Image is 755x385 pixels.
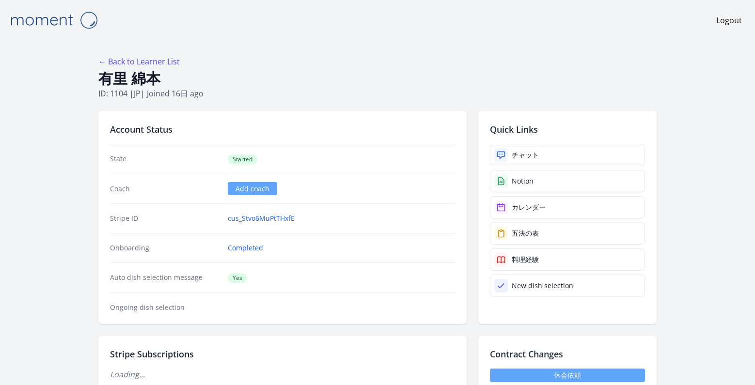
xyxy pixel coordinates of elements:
dt: Onboarding [110,243,220,253]
span: Yes [228,273,247,283]
h2: Account Status [110,123,455,136]
a: Logout [716,15,742,26]
img: Moment [5,8,102,32]
a: カレンダー [490,196,645,218]
span: jp [134,88,141,99]
div: Notion [512,176,534,186]
a: チャット [490,144,645,166]
dt: Auto dish selection message [110,273,220,283]
a: 休会依頼 [490,369,645,382]
a: Add coach [228,182,277,195]
div: 料理経験 [512,255,539,264]
dt: Stripe ID [110,214,220,223]
span: Started [228,154,257,164]
dt: Coach [110,184,220,194]
div: New dish selection [512,281,573,291]
a: 料理経験 [490,248,645,271]
a: ← Back to Learner List [98,56,180,67]
a: New dish selection [490,275,645,297]
div: カレンダー [512,202,546,212]
a: cus_Stvo6MuPtTHxfE [228,214,295,223]
a: Completed [228,243,263,253]
a: Notion [490,170,645,192]
a: 五法の表 [490,222,645,245]
h1: 有里 綿本 [98,69,657,88]
h2: Contract Changes [490,347,645,361]
h2: Quick Links [490,123,645,136]
div: 五法の表 [512,229,539,238]
dt: State [110,154,220,164]
p: ID: 1104 | | Joined 16日 ago [98,88,657,99]
dt: Ongoing dish selection [110,303,220,312]
h2: Stripe Subscriptions [110,347,455,361]
p: Loading... [110,369,455,380]
div: チャット [512,150,539,160]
